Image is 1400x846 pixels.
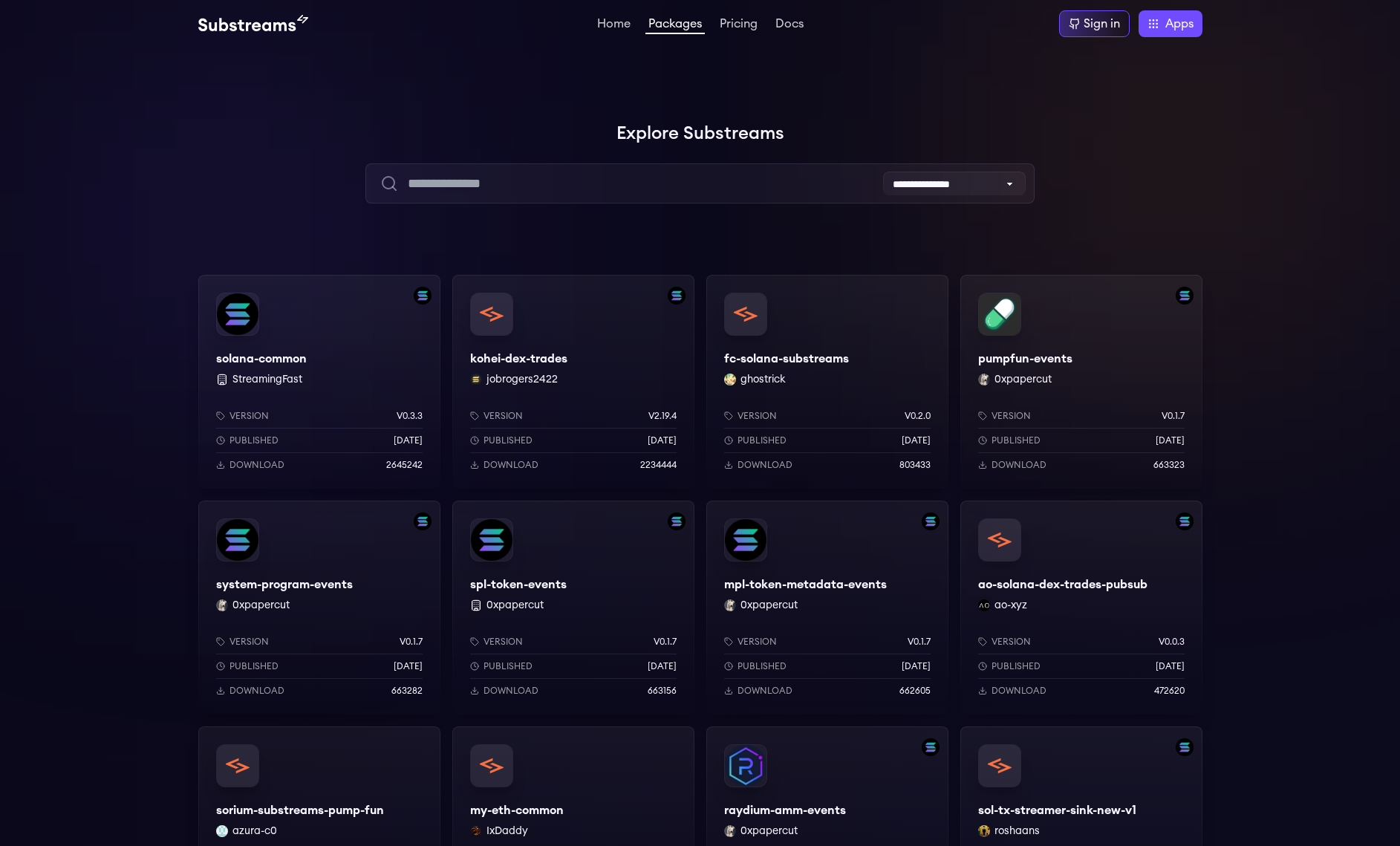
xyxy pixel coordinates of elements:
p: v0.1.7 [1162,410,1185,422]
img: Filter by solana network [922,513,940,530]
a: Home [594,18,634,33]
p: 663156 [648,685,677,697]
p: Published [992,435,1041,446]
img: Substream's logo [198,15,308,33]
button: 0xpapercut [740,824,798,839]
button: roshaans [994,824,1040,839]
p: Download [229,459,284,471]
p: [DATE] [902,660,931,672]
img: Filter by solana network [1176,287,1194,305]
button: ghostrick [740,372,786,387]
p: 2645242 [386,459,423,471]
a: fc-solana-substreamsfc-solana-substreamsghostrick ghostrickVersionv0.2.0Published[DATE]Download80... [706,275,948,489]
p: Published [229,660,279,672]
p: [DATE] [648,435,677,446]
p: Published [229,435,279,446]
button: jobrogers2422 [486,372,558,387]
p: Download [229,685,284,697]
p: Version [484,636,523,648]
a: Filter by solana networkao-solana-dex-trades-pubsubao-solana-dex-trades-pubsubao-xyz ao-xyzVersio... [960,501,1202,715]
p: Version [738,410,777,422]
p: Published [484,660,533,672]
p: 803433 [899,459,931,471]
a: Filter by solana networkmpl-token-metadata-eventsmpl-token-metadata-events0xpapercut 0xpapercutVe... [706,501,948,715]
p: Published [738,435,787,446]
a: Docs [772,18,807,33]
p: 663323 [1153,459,1185,471]
p: v2.19.4 [648,410,677,422]
img: Filter by solana network [668,287,686,305]
a: Filter by solana networkpumpfun-eventspumpfun-events0xpapercut 0xpapercutVersionv0.1.7Published[D... [960,275,1202,489]
p: Version [484,410,523,422]
img: Filter by solana network [414,513,432,530]
p: [DATE] [394,435,423,446]
button: 0xpapercut [486,598,544,613]
p: [DATE] [902,435,931,446]
button: StreamingFast [232,372,302,387]
button: ao-xyz [994,598,1027,613]
p: Version [738,636,777,648]
p: Download [992,459,1046,471]
p: v0.3.3 [397,410,423,422]
p: 663282 [391,685,423,697]
a: Pricing [717,18,761,33]
div: Sign in [1084,15,1120,33]
p: Download [484,459,538,471]
p: v0.2.0 [905,410,931,422]
img: Filter by solana network [1176,513,1194,530]
span: Apps [1165,15,1194,33]
p: Download [738,685,792,697]
p: [DATE] [1156,660,1185,672]
p: v0.0.3 [1159,636,1185,648]
p: [DATE] [394,660,423,672]
p: Version [992,636,1031,648]
p: Download [738,459,792,471]
button: IxDaddy [486,824,528,839]
button: 0xpapercut [232,598,290,613]
a: Packages [645,18,705,34]
img: Filter by solana network [922,738,940,756]
p: v0.1.7 [400,636,423,648]
h1: Explore Substreams [198,119,1202,149]
a: Sign in [1059,10,1130,37]
p: Published [992,660,1041,672]
p: [DATE] [1156,435,1185,446]
p: Download [992,685,1046,697]
p: Published [738,660,787,672]
button: 0xpapercut [740,598,798,613]
p: 662605 [899,685,931,697]
p: v0.1.7 [654,636,677,648]
p: Version [229,410,269,422]
img: Filter by solana network [1176,738,1194,756]
p: Download [484,685,538,697]
button: 0xpapercut [994,372,1052,387]
p: v0.1.7 [908,636,931,648]
p: [DATE] [648,660,677,672]
a: Filter by solana networkkohei-dex-tradeskohei-dex-tradesjobrogers2422 jobrogers2422Versionv2.19.4... [452,275,694,489]
p: 2234444 [640,459,677,471]
img: Filter by solana network [414,287,432,305]
a: Filter by solana networkspl-token-eventsspl-token-events 0xpapercutVersionv0.1.7Published[DATE]Do... [452,501,694,715]
img: Filter by solana network [668,513,686,530]
p: Version [229,636,269,648]
a: Filter by solana networksystem-program-eventssystem-program-events0xpapercut 0xpapercutVersionv0.... [198,501,440,715]
p: 472620 [1154,685,1185,697]
p: Published [484,435,533,446]
p: Version [992,410,1031,422]
button: azura-c0 [232,824,277,839]
a: Filter by solana networksolana-commonsolana-common StreamingFastVersionv0.3.3Published[DATE]Downl... [198,275,440,489]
